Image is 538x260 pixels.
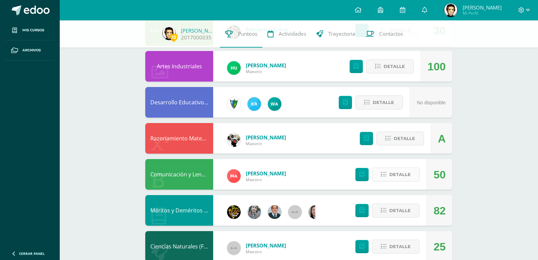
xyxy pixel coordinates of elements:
[227,133,241,147] img: d172b984f1f79fc296de0e0b277dc562.png
[145,51,213,82] div: Artes Industriales
[463,10,502,16] span: Mi Perfil
[227,61,241,75] img: fd23069c3bd5c8dde97a66a86ce78287.png
[389,204,411,217] span: Detalle
[227,205,241,219] img: eda3c0d1caa5ac1a520cf0290d7c6ae4.png
[279,30,306,37] span: Actividades
[181,34,211,41] a: 2017000035
[246,170,286,177] span: [PERSON_NAME]
[389,240,411,253] span: Detalle
[227,241,241,255] img: 60x60
[389,168,411,181] span: Detalle
[309,205,322,219] img: 8af0450cf43d44e38c4a1497329761f3.png
[238,30,257,37] span: Punteos
[22,48,41,53] span: Archivos
[288,205,302,219] img: 60x60
[246,249,286,255] span: Maestro
[433,159,446,190] div: 50
[417,100,446,105] span: No disponible
[328,30,355,37] span: Trayectoria
[247,97,261,111] img: 63bc87a283e8078d1504883f5e5627d9.png
[311,20,360,48] a: Trayectoria
[246,69,286,74] span: Maestro
[246,141,286,146] span: Maestro
[384,60,405,73] span: Detalle
[145,195,213,226] div: Méritos y Deméritos 3ro. Básico "D"
[181,27,215,34] a: [PERSON_NAME]
[246,62,286,69] span: [PERSON_NAME]
[268,97,281,111] img: daa654959a182c3e625a4403705fe3e4.png
[373,96,394,109] span: Detalle
[268,205,281,219] img: 2306758994b507d40baaa54be1d4aa7e.png
[372,204,420,218] button: Detalle
[379,30,403,37] span: Contactos
[372,240,420,254] button: Detalle
[360,20,408,48] a: Contactos
[19,251,45,256] span: Cerrar panel
[145,123,213,154] div: Razonamiento Matemático
[246,242,286,249] span: [PERSON_NAME]
[372,168,420,181] button: Detalle
[227,97,241,111] img: 9f174a157161b4ddbe12118a61fed988.png
[262,20,311,48] a: Actividades
[227,169,241,183] img: 0fd6451cf16eae051bb176b5d8bc5f11.png
[366,59,414,73] button: Detalle
[162,27,176,40] img: 5a7259e555066f43de224bfb23f02520.png
[170,33,178,41] span: 55
[145,87,213,118] div: Desarrollo Educativo y Proyecto de Vida
[444,3,458,17] img: 5a7259e555066f43de224bfb23f02520.png
[247,205,261,219] img: cba4c69ace659ae4cf02a5761d9a2473.png
[5,40,54,60] a: Archivos
[246,134,286,141] span: [PERSON_NAME]
[376,132,424,145] button: Detalle
[433,195,446,226] div: 82
[355,96,403,109] button: Detalle
[22,28,44,33] span: Mis cursos
[220,20,262,48] a: Punteos
[246,177,286,183] span: Maestro
[438,123,446,154] div: A
[463,4,502,11] span: [PERSON_NAME]
[428,51,446,82] div: 100
[145,159,213,190] div: Comunicación y Lenguaje, Idioma Español
[394,132,415,145] span: Detalle
[5,20,54,40] a: Mis cursos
